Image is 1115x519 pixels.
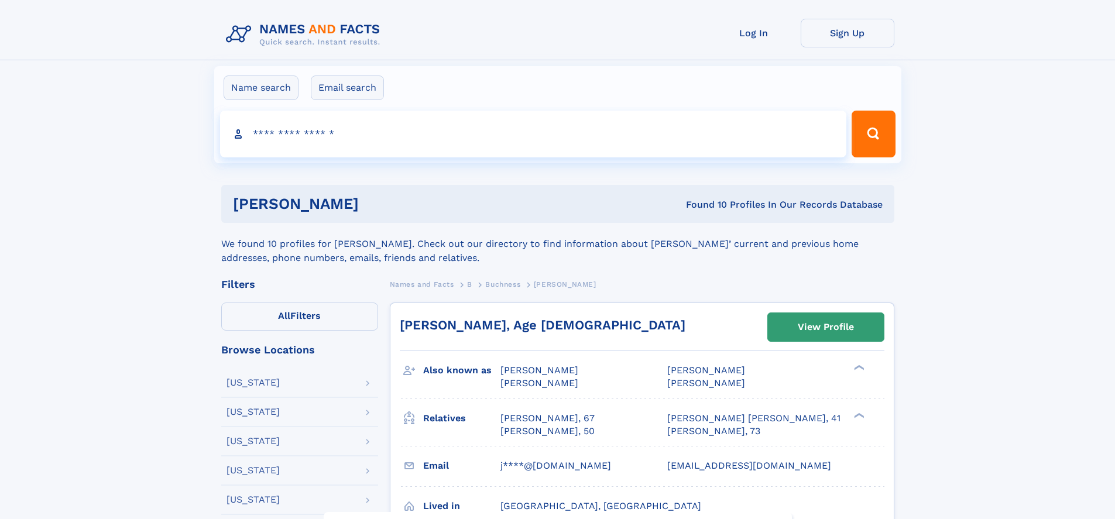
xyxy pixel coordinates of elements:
div: [US_STATE] [227,495,280,504]
img: Logo Names and Facts [221,19,390,50]
span: B [467,280,472,288]
input: search input [220,111,847,157]
div: [US_STATE] [227,466,280,475]
h3: Lived in [423,496,500,516]
a: Buchness [485,277,520,291]
a: [PERSON_NAME], 67 [500,412,595,425]
div: Filters [221,279,378,290]
a: Names and Facts [390,277,454,291]
a: [PERSON_NAME], 73 [667,425,760,438]
span: [PERSON_NAME] [500,377,578,389]
h3: Email [423,456,500,476]
a: [PERSON_NAME], 50 [500,425,595,438]
span: All [278,310,290,321]
h3: Relatives [423,408,500,428]
div: We found 10 profiles for [PERSON_NAME]. Check out our directory to find information about [PERSON... [221,223,894,265]
a: Log In [707,19,801,47]
span: [PERSON_NAME] [500,365,578,376]
h1: [PERSON_NAME] [233,197,523,211]
a: [PERSON_NAME] [PERSON_NAME], 41 [667,412,840,425]
span: [PERSON_NAME] [667,365,745,376]
div: ❯ [851,411,865,419]
h3: Also known as [423,360,500,380]
label: Name search [224,75,299,100]
a: B [467,277,472,291]
a: View Profile [768,313,884,341]
div: Found 10 Profiles In Our Records Database [522,198,883,211]
div: View Profile [798,314,854,341]
div: [US_STATE] [227,407,280,417]
label: Filters [221,303,378,331]
span: [PERSON_NAME] [534,280,596,288]
label: Email search [311,75,384,100]
div: [US_STATE] [227,436,280,446]
a: [PERSON_NAME], Age [DEMOGRAPHIC_DATA] [400,318,685,332]
a: Sign Up [801,19,894,47]
div: [US_STATE] [227,378,280,387]
div: ❯ [851,364,865,372]
div: Browse Locations [221,345,378,355]
button: Search Button [852,111,895,157]
span: Buchness [485,280,520,288]
span: [EMAIL_ADDRESS][DOMAIN_NAME] [667,460,831,471]
span: [PERSON_NAME] [667,377,745,389]
span: [GEOGRAPHIC_DATA], [GEOGRAPHIC_DATA] [500,500,701,511]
